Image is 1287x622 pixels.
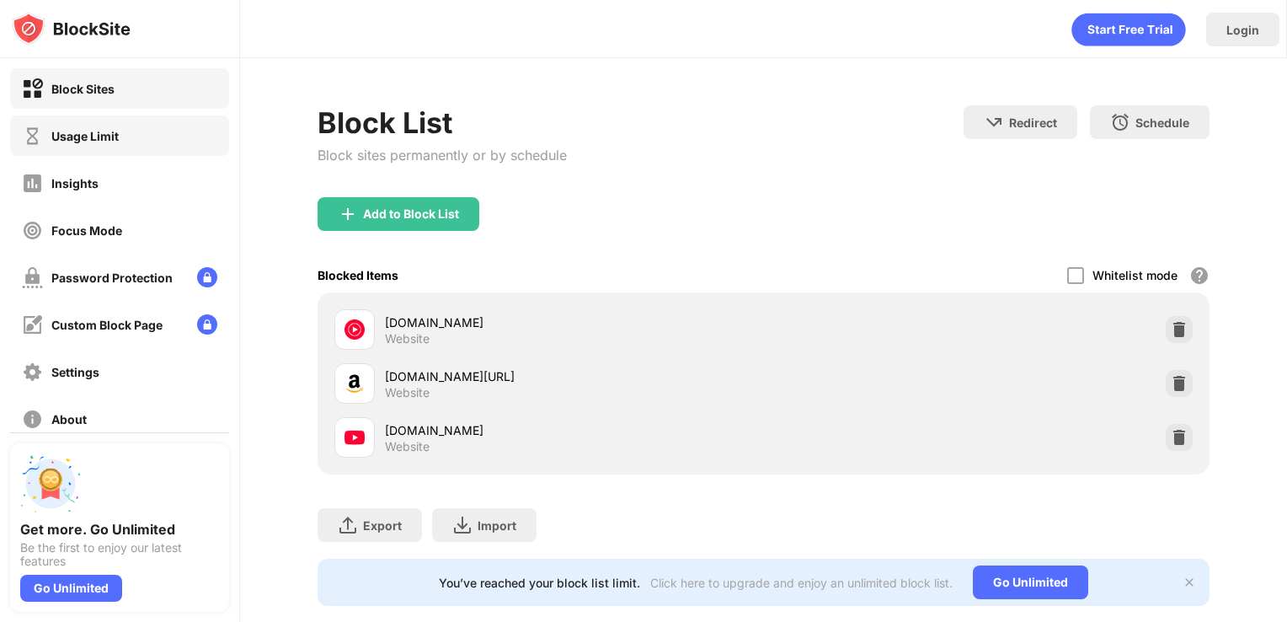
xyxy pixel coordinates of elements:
div: Import [478,518,516,533]
div: Block List [318,105,567,140]
img: favicons [344,319,365,340]
img: lock-menu.svg [197,267,217,287]
div: Block sites permanently or by schedule [318,147,567,164]
img: favicons [344,427,365,448]
img: settings-off.svg [22,362,43,383]
div: Password Protection [51,271,173,285]
img: block-on.svg [22,78,43,99]
div: You’ve reached your block list limit. [439,576,640,590]
img: insights-off.svg [22,173,43,194]
img: favicons [344,373,365,394]
div: Website [385,439,430,454]
div: Schedule [1135,115,1189,130]
div: Focus Mode [51,223,122,238]
div: About [51,412,87,426]
div: Website [385,385,430,400]
div: Insights [51,176,99,190]
div: Export [363,518,402,533]
div: [DOMAIN_NAME] [385,421,764,439]
div: animation [1071,13,1186,46]
div: [DOMAIN_NAME] [385,314,764,331]
div: Go Unlimited [973,566,1088,599]
img: about-off.svg [22,409,43,430]
img: focus-off.svg [22,220,43,241]
div: Go Unlimited [20,575,122,602]
div: Settings [51,365,99,379]
div: Get more. Go Unlimited [20,521,219,538]
div: Add to Block List [363,207,459,221]
div: Be the first to enjoy our latest features [20,541,219,568]
div: Whitelist mode [1092,268,1178,282]
img: password-protection-off.svg [22,267,43,288]
img: x-button.svg [1183,576,1196,589]
img: time-usage-off.svg [22,126,43,147]
div: Usage Limit [51,129,119,143]
div: Redirect [1009,115,1057,130]
div: [DOMAIN_NAME][URL] [385,367,764,385]
img: customize-block-page-off.svg [22,314,43,335]
img: push-unlimited.svg [20,453,81,514]
div: Website [385,331,430,346]
div: Block Sites [51,82,115,96]
div: Custom Block Page [51,318,163,332]
div: Blocked Items [318,268,398,282]
div: Click here to upgrade and enjoy an unlimited block list. [650,576,953,590]
img: lock-menu.svg [197,314,217,335]
div: Login [1226,23,1259,37]
g: Start Free Trial [1088,24,1172,34]
img: logo-blocksite.svg [12,12,131,46]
